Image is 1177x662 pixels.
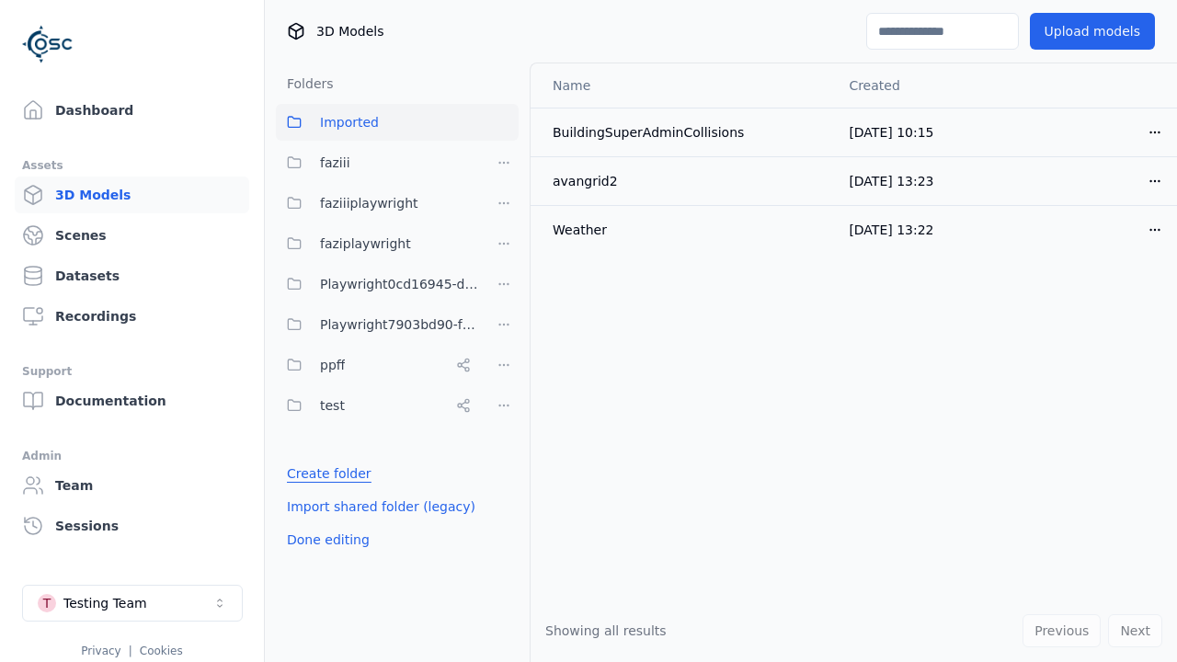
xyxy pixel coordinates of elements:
[276,306,478,343] button: Playwright7903bd90-f1ee-40e5-8689-7a943bbd43ef
[15,467,249,504] a: Team
[553,221,819,239] div: Weather
[320,192,418,214] span: faziiiplaywright
[276,104,519,141] button: Imported
[849,174,933,188] span: [DATE] 13:23
[531,63,834,108] th: Name
[15,217,249,254] a: Scenes
[15,177,249,213] a: 3D Models
[287,497,475,516] a: Import shared folder (legacy)
[22,18,74,70] img: Logo
[849,125,933,140] span: [DATE] 10:15
[553,172,819,190] div: avangrid2
[22,445,242,467] div: Admin
[834,63,1006,108] th: Created
[276,266,478,302] button: Playwright0cd16945-d24c-45f9-a8ba-c74193e3fd84
[320,152,350,174] span: faziii
[276,185,478,222] button: faziiiplaywright
[276,457,383,490] button: Create folder
[276,490,486,523] button: Import shared folder (legacy)
[15,92,249,129] a: Dashboard
[320,111,379,133] span: Imported
[276,347,478,383] button: ppff
[287,464,371,483] a: Create folder
[140,645,183,657] a: Cookies
[15,508,249,544] a: Sessions
[15,298,249,335] a: Recordings
[276,74,334,93] h3: Folders
[276,225,478,262] button: faziplaywright
[320,354,345,376] span: ppff
[81,645,120,657] a: Privacy
[129,645,132,657] span: |
[320,394,345,417] span: test
[22,154,242,177] div: Assets
[15,257,249,294] a: Datasets
[320,273,478,295] span: Playwright0cd16945-d24c-45f9-a8ba-c74193e3fd84
[38,594,56,612] div: T
[276,387,478,424] button: test
[276,144,478,181] button: faziii
[553,123,819,142] div: BuildingSuperAdminCollisions
[849,223,933,237] span: [DATE] 13:22
[15,382,249,419] a: Documentation
[316,22,383,40] span: 3D Models
[1030,13,1155,50] button: Upload models
[545,623,667,638] span: Showing all results
[22,585,243,622] button: Select a workspace
[276,523,381,556] button: Done editing
[63,594,147,612] div: Testing Team
[22,360,242,382] div: Support
[320,233,411,255] span: faziplaywright
[320,314,478,336] span: Playwright7903bd90-f1ee-40e5-8689-7a943bbd43ef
